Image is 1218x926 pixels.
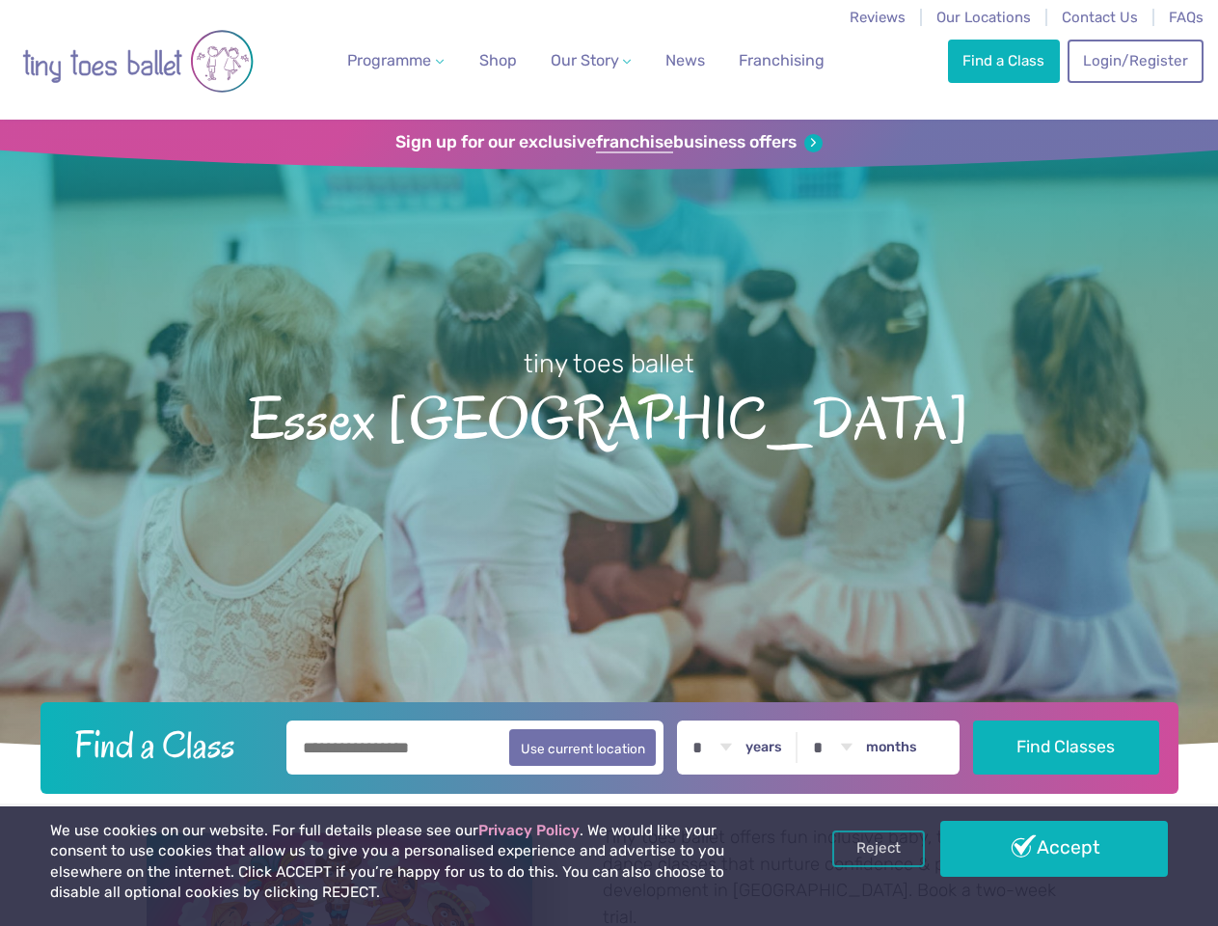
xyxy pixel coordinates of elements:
[596,132,673,153] strong: franchise
[832,831,925,867] a: Reject
[948,40,1060,82] a: Find a Class
[479,51,517,69] span: Shop
[509,729,657,766] button: Use current location
[31,381,1187,452] span: Essex [GEOGRAPHIC_DATA]
[866,739,917,756] label: months
[542,41,638,80] a: Our Story
[745,739,782,756] label: years
[50,821,776,904] p: We use cookies on our website. For full details please see our . We would like your consent to us...
[940,821,1168,877] a: Accept
[339,41,451,80] a: Programme
[665,51,705,69] span: News
[22,13,254,110] img: tiny toes ballet
[739,51,825,69] span: Franchising
[731,41,832,80] a: Franchising
[1068,40,1203,82] a: Login/Register
[1062,9,1138,26] a: Contact Us
[850,9,906,26] a: Reviews
[59,721,273,769] h2: Find a Class
[973,721,1159,775] button: Find Classes
[478,822,580,839] a: Privacy Policy
[472,41,525,80] a: Shop
[551,51,619,69] span: Our Story
[936,9,1031,26] a: Our Locations
[395,132,823,153] a: Sign up for our exclusivefranchisebusiness offers
[1169,9,1204,26] a: FAQs
[658,41,713,80] a: News
[347,51,431,69] span: Programme
[524,348,694,379] small: tiny toes ballet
